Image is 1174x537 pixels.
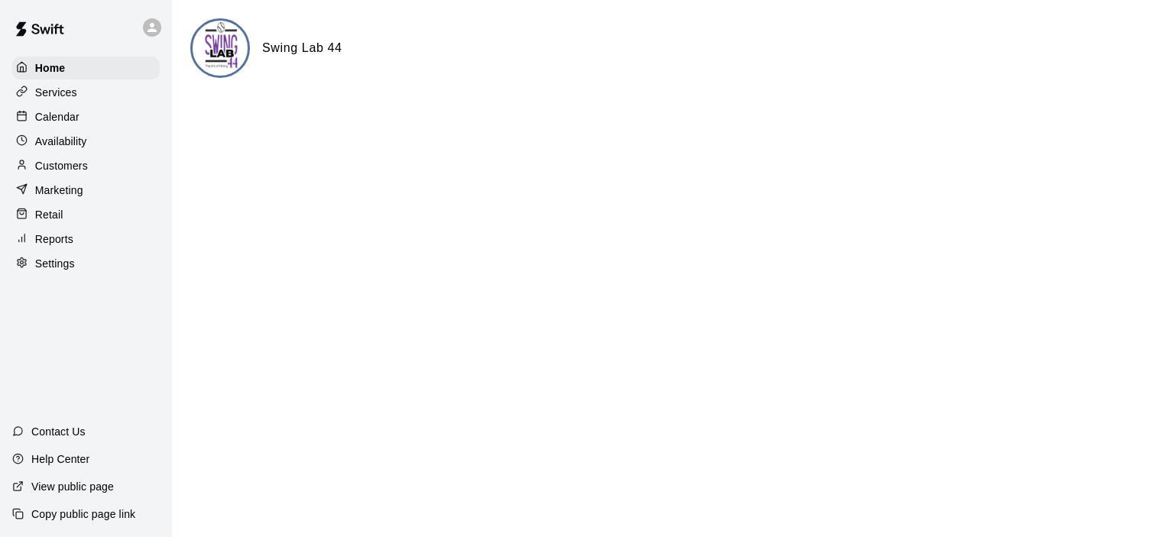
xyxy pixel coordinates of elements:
[35,183,83,198] p: Marketing
[262,38,342,58] h6: Swing Lab 44
[12,81,160,104] a: Services
[35,256,75,271] p: Settings
[12,130,160,153] a: Availability
[35,109,79,125] p: Calendar
[12,105,160,128] a: Calendar
[35,207,63,222] p: Retail
[193,21,250,78] img: Swing Lab 44 logo
[35,231,73,247] p: Reports
[12,57,160,79] a: Home
[31,424,86,439] p: Contact Us
[35,134,87,149] p: Availability
[35,85,77,100] p: Services
[31,506,135,522] p: Copy public page link
[35,60,66,76] p: Home
[12,179,160,202] a: Marketing
[12,154,160,177] a: Customers
[31,451,89,467] p: Help Center
[12,252,160,275] a: Settings
[31,479,114,494] p: View public page
[12,203,160,226] a: Retail
[12,228,160,251] a: Reports
[35,158,88,173] p: Customers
